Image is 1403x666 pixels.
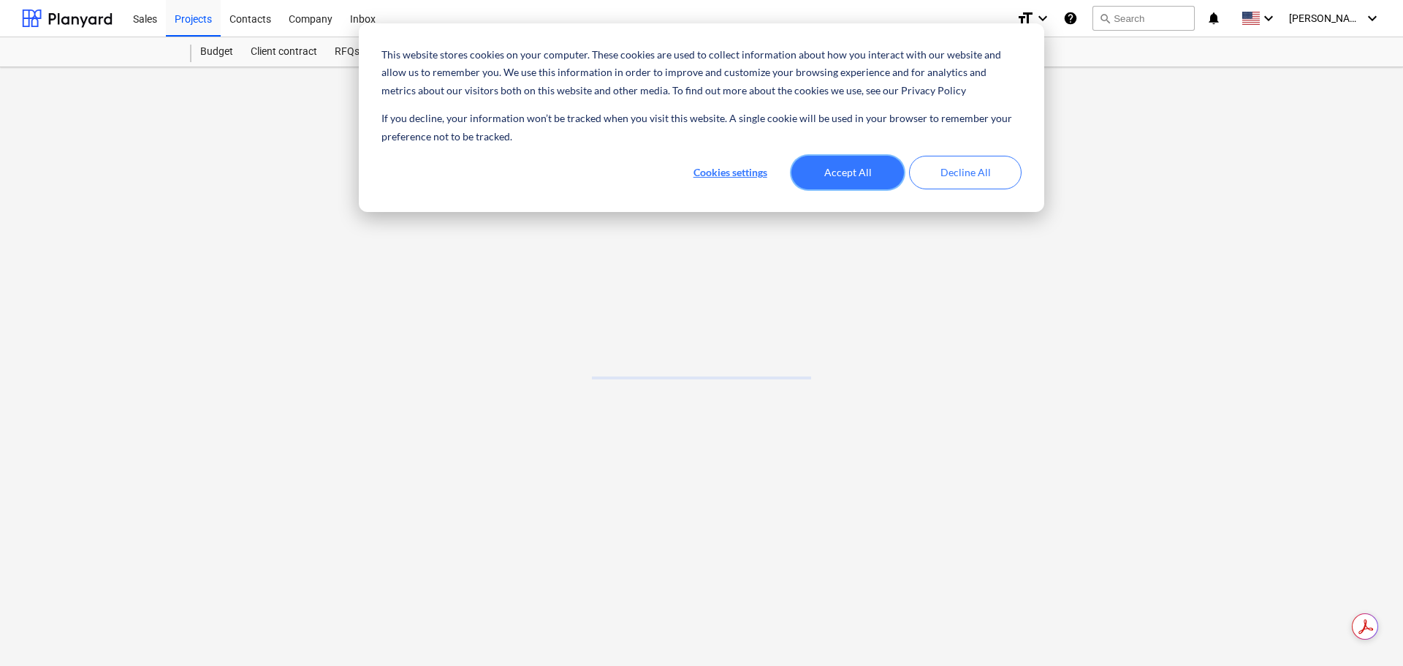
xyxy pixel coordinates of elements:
p: If you decline, your information won’t be tracked when you visit this website. A single cookie wi... [381,110,1022,145]
a: Client contract [242,37,326,67]
i: keyboard_arrow_down [1260,10,1277,27]
button: Cookies settings [674,156,786,189]
a: Budget [191,37,242,67]
button: Search [1092,6,1195,31]
div: Cookie banner [359,23,1044,212]
i: notifications [1206,10,1221,27]
i: Knowledge base [1063,10,1078,27]
a: RFQs [326,37,368,67]
p: This website stores cookies on your computer. These cookies are used to collect information about... [381,46,1022,100]
span: search [1099,12,1111,24]
i: format_size [1016,10,1034,27]
button: Decline All [909,156,1022,189]
i: keyboard_arrow_down [1034,10,1052,27]
span: [PERSON_NAME] [1289,12,1362,24]
button: Accept All [791,156,904,189]
i: keyboard_arrow_down [1364,10,1381,27]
